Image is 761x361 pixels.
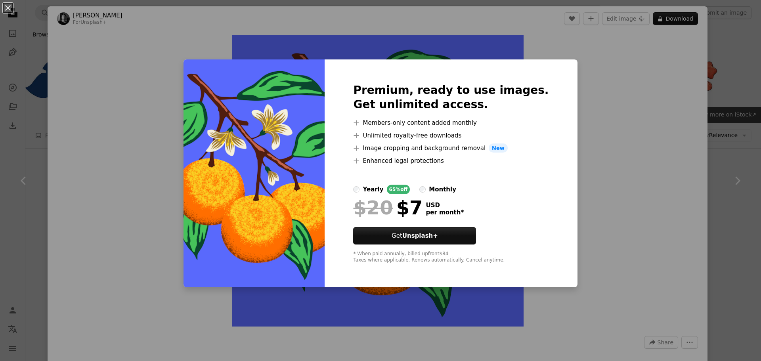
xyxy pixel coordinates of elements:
[353,227,476,244] button: GetUnsplash+
[353,143,549,153] li: Image cropping and background removal
[184,59,325,288] img: premium_vector-1712937764702-8101387b97e9
[353,197,393,218] span: $20
[429,185,456,194] div: monthly
[363,185,383,194] div: yearly
[353,186,359,193] input: yearly65%off
[419,186,426,193] input: monthly
[353,197,423,218] div: $7
[489,143,508,153] span: New
[426,209,464,216] span: per month *
[353,118,549,128] li: Members-only content added monthly
[353,83,549,112] h2: Premium, ready to use images. Get unlimited access.
[402,232,438,239] strong: Unsplash+
[387,185,410,194] div: 65% off
[353,156,549,166] li: Enhanced legal protections
[353,251,549,264] div: * When paid annually, billed upfront $84 Taxes where applicable. Renews automatically. Cancel any...
[426,202,464,209] span: USD
[353,131,549,140] li: Unlimited royalty-free downloads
